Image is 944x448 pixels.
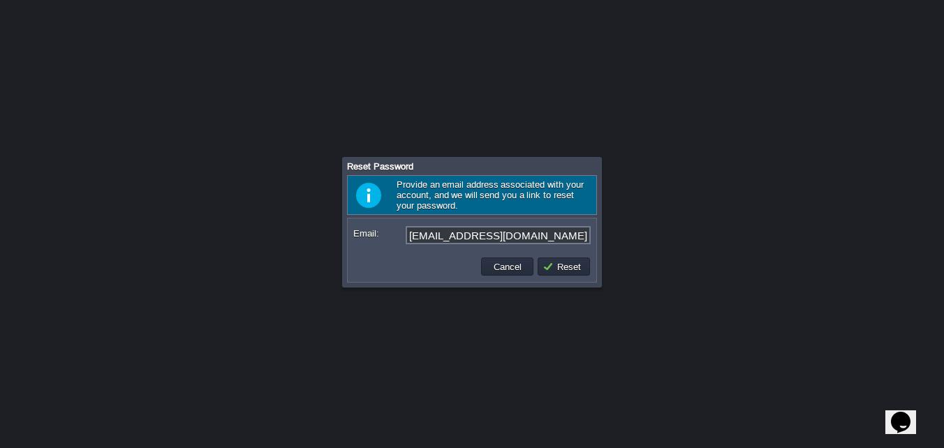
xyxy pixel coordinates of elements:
[543,260,585,273] button: Reset
[347,175,597,215] div: Provide an email address associated with your account, and we will send you a link to reset your ...
[489,260,526,273] button: Cancel
[347,161,413,172] span: Reset Password
[885,392,930,434] iframe: chat widget
[353,226,404,241] label: Email:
